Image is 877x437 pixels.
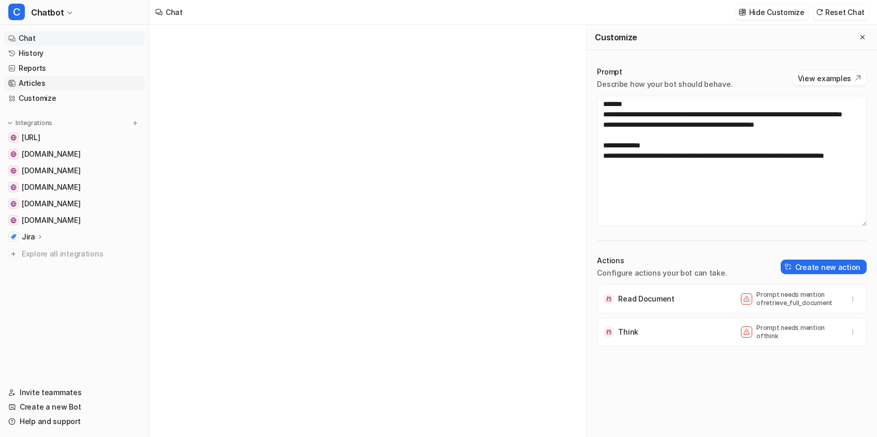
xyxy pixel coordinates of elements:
p: Read Document [618,294,674,304]
a: Customize [4,91,144,106]
p: Integrations [16,119,52,127]
a: affiliate.shopee.co.id[DOMAIN_NAME] [4,197,144,211]
img: menu_add.svg [131,119,139,127]
a: History [4,46,144,61]
button: Reset Chat [813,5,869,20]
p: Jira [22,232,35,242]
a: dashboard.eesel.ai[URL] [4,130,144,145]
p: Prompt needs mention of think [756,324,839,340]
button: View examples [793,71,867,85]
p: Describe how your bot should behave. [597,79,733,89]
span: [DOMAIN_NAME] [22,165,80,176]
a: seller.shopee.co.id[DOMAIN_NAME] [4,180,144,194]
p: Think [618,327,638,337]
a: help.shopee.co.id[DOMAIN_NAME] [4,163,144,178]
img: reset [816,8,823,16]
img: create-action-icon.svg [785,263,792,270]
span: C [8,4,25,20]
img: github.com [10,217,17,223]
a: Create a new Bot [4,400,144,414]
img: dashboard.eesel.ai [10,134,17,141]
span: Chatbot [31,5,64,20]
img: Read Document icon [604,294,614,304]
button: Integrations [4,118,55,128]
p: Prompt needs mention of retrieve_full_document [756,291,839,307]
div: Chat [166,7,183,18]
button: Close flyout [856,31,869,43]
a: Invite teammates [4,385,144,400]
img: expand menu [6,119,13,127]
img: Think icon [604,327,614,337]
a: Reports [4,61,144,76]
span: [DOMAIN_NAME] [22,199,80,209]
p: Actions [597,255,727,266]
img: seller.shopee.co.id [10,184,17,190]
p: Configure actions your bot can take. [597,268,727,278]
span: [DOMAIN_NAME] [22,182,80,192]
h2: Customize [595,32,637,42]
p: Hide Customize [749,7,805,18]
p: Prompt [597,67,733,77]
a: shopee.co.id[DOMAIN_NAME] [4,147,144,161]
span: [DOMAIN_NAME] [22,215,80,225]
img: shopee.co.id [10,151,17,157]
a: Explore all integrations [4,247,144,261]
button: Hide Customize [736,5,809,20]
img: customize [739,8,746,16]
a: github.com[DOMAIN_NAME] [4,213,144,228]
img: Jira [10,234,17,240]
a: Help and support [4,414,144,429]
img: affiliate.shopee.co.id [10,201,17,207]
button: Create new action [781,260,867,274]
span: Explore all integrations [22,246,140,262]
img: explore all integrations [8,249,19,259]
span: [URL] [22,132,40,143]
a: Chat [4,31,144,46]
a: Articles [4,76,144,91]
img: help.shopee.co.id [10,168,17,174]
span: [DOMAIN_NAME] [22,149,80,159]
